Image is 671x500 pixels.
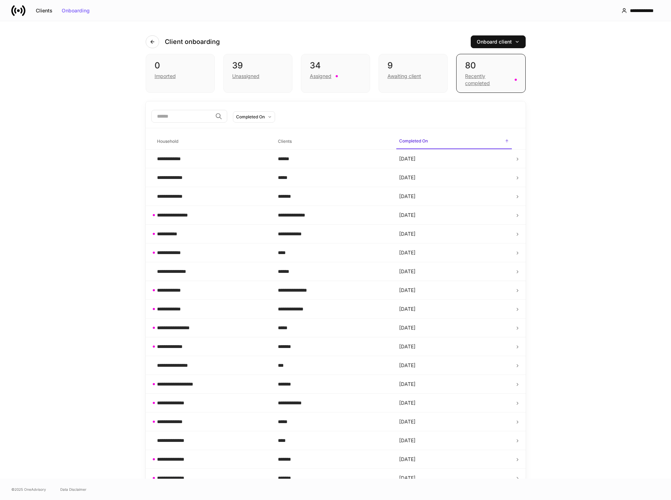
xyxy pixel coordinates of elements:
td: [DATE] [393,375,515,394]
td: [DATE] [393,337,515,356]
div: 80Recently completed [456,54,525,93]
td: [DATE] [393,262,515,281]
td: [DATE] [393,300,515,319]
td: [DATE] [393,319,515,337]
h6: Household [157,138,178,145]
h6: Completed On [399,137,428,144]
div: 39 [232,60,284,71]
div: 34Assigned [301,54,370,93]
div: Imported [155,73,176,80]
div: Completed On [236,113,265,120]
div: Onboard client [477,39,520,44]
span: Household [154,134,270,149]
td: [DATE] [393,281,515,300]
td: [DATE] [393,412,515,431]
div: 80 [465,60,516,71]
span: © 2025 OneAdvisory [11,487,46,492]
td: [DATE] [393,168,515,187]
div: 0Imported [146,54,215,93]
a: Data Disclaimer [60,487,86,492]
div: Recently completed [465,73,510,87]
td: [DATE] [393,243,515,262]
button: Onboard client [471,35,526,48]
button: Onboarding [57,5,94,16]
div: 39Unassigned [223,54,292,93]
td: [DATE] [393,187,515,206]
span: Completed On [396,134,512,149]
span: Clients [275,134,391,149]
td: [DATE] [393,225,515,243]
td: [DATE] [393,469,515,488]
div: 9 [387,60,439,71]
div: Onboarding [62,8,90,13]
div: 0 [155,60,206,71]
td: [DATE] [393,206,515,225]
h6: Clients [278,138,292,145]
td: [DATE] [393,431,515,450]
div: Clients [36,8,52,13]
div: Assigned [310,73,331,80]
td: [DATE] [393,150,515,168]
div: 34 [310,60,361,71]
button: Completed On [233,111,275,123]
div: Unassigned [232,73,259,80]
div: 9Awaiting client [379,54,448,93]
td: [DATE] [393,394,515,412]
h4: Client onboarding [165,38,220,46]
div: Awaiting client [387,73,421,80]
td: [DATE] [393,450,515,469]
button: Clients [31,5,57,16]
td: [DATE] [393,356,515,375]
